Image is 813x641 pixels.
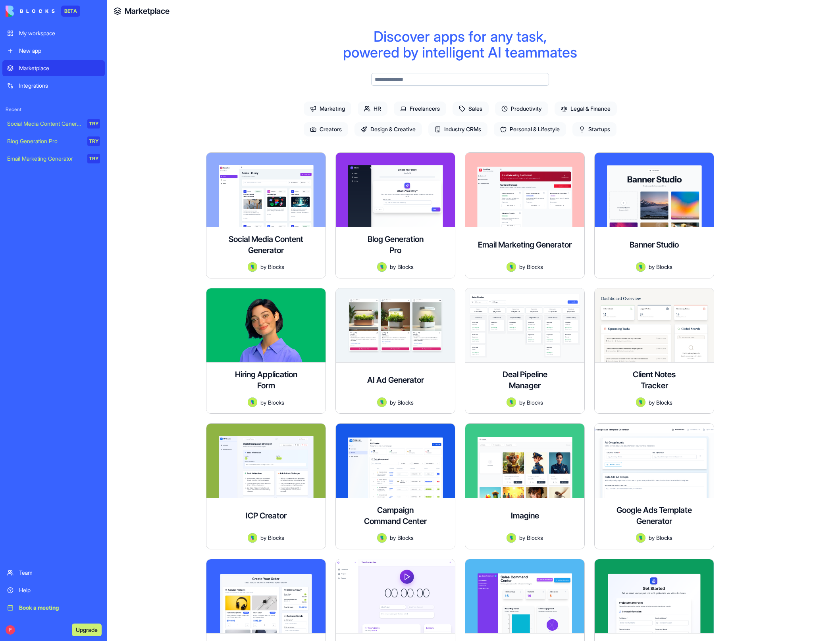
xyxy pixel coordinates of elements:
img: Avatar [248,533,257,543]
div: Integrations [19,82,100,90]
a: Social Media Content GeneratorAvatarbyBlocks [206,152,326,278]
a: Team [2,565,105,581]
span: by [519,534,525,542]
span: Blocks [268,534,284,542]
span: by [649,263,655,271]
img: Avatar [507,397,516,407]
div: Email Marketing Generator [7,155,82,163]
a: Deal Pipeline ManagerAvatarbyBlocks [465,288,585,414]
a: Email Marketing GeneratorAvatarbyBlocks [465,152,585,278]
span: by [260,263,266,271]
img: Avatar [636,262,645,272]
span: Personal & Lifestyle [494,122,566,136]
span: Blocks [527,263,543,271]
span: HR [358,102,387,116]
a: Banner StudioAvatarbyBlocks [594,152,714,278]
span: by [260,534,266,542]
span: by [390,398,396,407]
a: ICP CreatorAvatarbyBlocks [206,423,326,549]
div: TRY [87,119,100,129]
a: Hiring Application FormAvatarbyBlocks [206,288,326,414]
a: Blog Generation ProAvatarbyBlocks [335,152,455,278]
a: Marketplace [2,60,105,76]
a: BETA [6,6,80,17]
h4: ICP Creator [246,510,287,521]
a: Marketplace [125,6,170,17]
img: Avatar [636,533,645,543]
a: Email Marketing GeneratorTRY [2,151,105,167]
span: Marketing [304,102,351,116]
span: Blocks [527,534,543,542]
h4: Banner Studio [630,239,679,250]
div: New app [19,47,100,55]
span: Blocks [527,398,543,407]
div: My workspace [19,29,100,37]
h4: Blog Generation Pro [364,234,427,256]
div: Book a meeting [19,604,100,612]
span: Blocks [656,398,672,407]
img: Avatar [636,397,645,407]
h4: Google Ads Template Generator [601,505,707,527]
button: Upgrade [72,624,102,636]
span: Legal & Finance [555,102,617,116]
span: Blocks [397,263,414,271]
span: by [519,398,525,407]
span: Blocks [656,534,672,542]
h4: AI Ad Generator [367,374,424,386]
span: Creators [304,122,348,136]
h4: Imagine [511,510,539,521]
a: AI Ad GeneratorAvatarbyBlocks [335,288,455,414]
span: by [649,534,655,542]
div: Team [19,569,100,577]
img: Avatar [507,533,516,543]
div: BETA [61,6,80,17]
div: Marketplace [19,64,100,72]
span: by [519,263,525,271]
h4: Social Media Content Generator [213,234,319,256]
span: Industry CRMs [428,122,487,136]
a: Google Ads Template GeneratorAvatarbyBlocks [594,423,714,549]
div: Discover apps for any task, powered by intelligent AI teammates [133,29,788,60]
img: logo [6,6,55,17]
div: Help [19,586,100,594]
a: Blog Generation ProTRY [2,133,105,149]
h4: Deal Pipeline Manager [493,369,557,391]
span: F [6,625,15,635]
h4: Email Marketing Generator [478,239,572,250]
a: Help [2,582,105,598]
span: Productivity [495,102,548,116]
a: Social Media Content GeneratorTRY [2,116,105,132]
div: TRY [87,136,100,146]
img: Avatar [248,262,257,272]
span: by [260,398,266,407]
a: Upgrade [72,626,102,633]
img: Avatar [248,397,257,407]
img: Avatar [507,262,516,272]
a: Book a meeting [2,600,105,616]
div: Blog Generation Pro [7,137,82,145]
span: Startups [572,122,616,136]
a: My workspace [2,25,105,41]
span: Freelancers [394,102,446,116]
h4: Campaign Command Center [364,505,427,527]
a: Campaign Command CenterAvatarbyBlocks [335,423,455,549]
img: Avatar [377,397,387,407]
span: by [390,263,396,271]
img: Avatar [377,533,387,543]
span: by [649,398,655,407]
a: Integrations [2,78,105,94]
span: Recent [2,106,105,113]
a: ImagineAvatarbyBlocks [465,423,585,549]
span: Blocks [656,263,672,271]
span: Blocks [397,398,414,407]
img: Avatar [377,262,387,272]
div: Social Media Content Generator [7,120,82,128]
span: Blocks [397,534,414,542]
h4: Hiring Application Form [234,369,298,391]
span: Blocks [268,398,284,407]
a: Client Notes TrackerAvatarbyBlocks [594,288,714,414]
span: Blocks [268,263,284,271]
h4: Client Notes Tracker [622,369,686,391]
span: Design & Creative [354,122,422,136]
